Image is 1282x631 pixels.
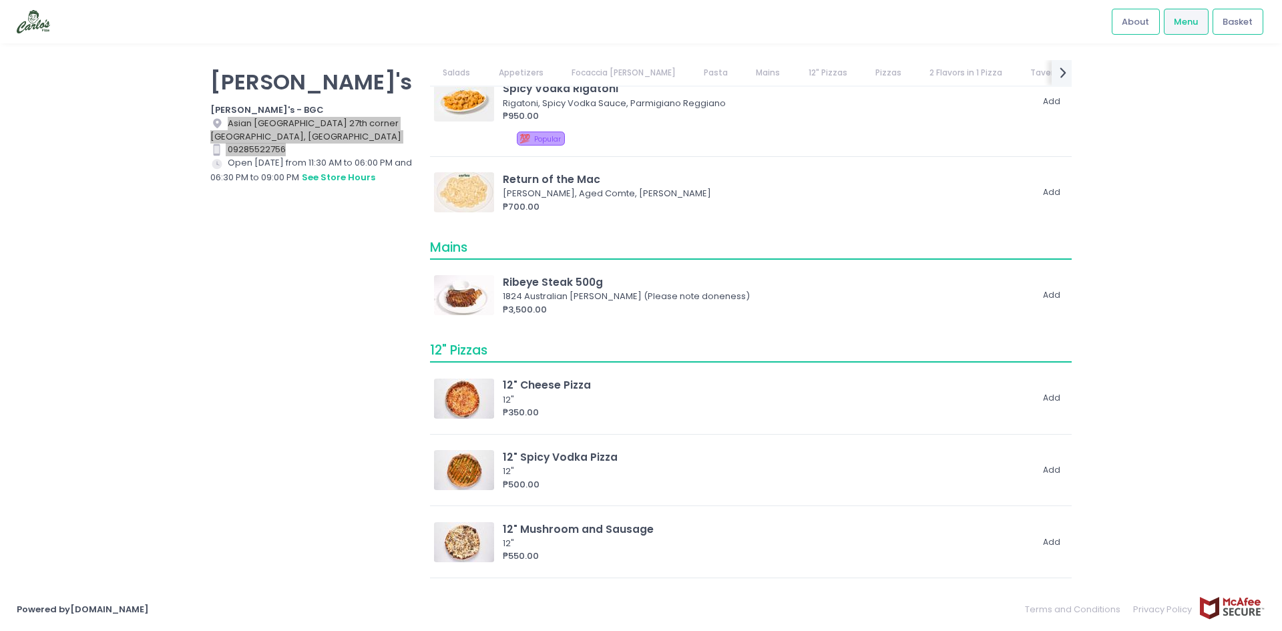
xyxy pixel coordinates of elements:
[1018,60,1095,85] a: Tavern Style
[503,200,1031,214] div: ₱700.00
[17,10,50,33] img: logo
[503,393,1027,407] div: 12"
[503,521,1031,537] div: 12" Mushroom and Sausage
[1223,15,1253,29] span: Basket
[503,377,1031,393] div: 12" Cheese Pizza
[1112,9,1160,34] a: About
[434,379,494,419] img: 12" Cheese Pizza
[210,69,413,95] p: [PERSON_NAME]'s
[430,341,487,359] span: 12" Pizzas
[1025,596,1127,622] a: Terms and Conditions
[743,60,793,85] a: Mains
[210,143,413,156] div: 09285522756
[1036,459,1068,481] button: Add
[503,81,1031,96] div: Spicy Vodka Rigatoni
[503,274,1031,290] div: Ribeye Steak 500g
[503,303,1031,317] div: ₱3,500.00
[1174,15,1198,29] span: Menu
[430,60,483,85] a: Salads
[1036,91,1068,113] button: Add
[210,156,413,184] div: Open [DATE] from 11:30 AM to 06:00 PM and 06:30 PM to 09:00 PM
[430,238,467,256] span: Mains
[503,478,1031,491] div: ₱500.00
[434,275,494,315] img: Ribeye Steak 500g
[434,81,494,122] img: Spicy Vodka Rigatoni
[1199,596,1265,620] img: mcafee-secure
[558,60,688,85] a: Focaccia [PERSON_NAME]
[917,60,1016,85] a: 2 Flavors in 1 Pizza
[434,172,494,212] img: Return of the Mac
[434,522,494,562] img: 12" Mushroom and Sausage
[503,465,1027,478] div: 12"
[210,117,413,144] div: Asian [GEOGRAPHIC_DATA] 27th corner [GEOGRAPHIC_DATA], [GEOGRAPHIC_DATA]
[1036,531,1068,553] button: Add
[503,537,1027,550] div: 12"
[434,450,494,490] img: 12" Spicy Vodka Pizza
[301,170,376,185] button: see store hours
[795,60,860,85] a: 12" Pizzas
[1127,596,1199,622] a: Privacy Policy
[691,60,741,85] a: Pasta
[503,97,1027,110] div: Rigatoni, Spicy Vodka Sauce, Parmigiano Reggiano
[485,60,556,85] a: Appetizers
[17,603,149,616] a: Powered by[DOMAIN_NAME]
[1036,284,1068,306] button: Add
[862,60,914,85] a: Pizzas
[1164,9,1209,34] a: Menu
[534,134,561,144] span: Popular
[503,187,1027,200] div: [PERSON_NAME], Aged Comte, [PERSON_NAME]
[1036,182,1068,204] button: Add
[1122,15,1149,29] span: About
[519,132,530,145] span: 💯
[503,550,1031,563] div: ₱550.00
[503,172,1031,187] div: Return of the Mac
[503,110,1031,123] div: ₱950.00
[503,290,1027,303] div: 1824 Australian [PERSON_NAME] (Please note doneness)
[1036,387,1068,409] button: Add
[210,103,324,116] b: [PERSON_NAME]'s - BGC
[503,406,1031,419] div: ₱350.00
[503,449,1031,465] div: 12" Spicy Vodka Pizza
